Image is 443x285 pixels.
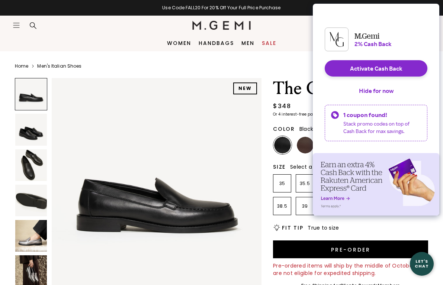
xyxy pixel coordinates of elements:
[410,259,434,268] div: Let's Chat
[233,82,257,94] div: NEW
[199,40,234,46] a: Handbags
[274,137,291,153] img: Black
[297,137,314,153] img: Chocolate
[15,185,47,216] img: The Olivia
[37,63,81,69] a: Men's Italian Shoes
[273,164,286,170] h2: Size
[296,203,314,209] p: 39
[273,240,428,258] button: Pre-order
[13,22,20,29] button: Open site menu
[273,126,295,132] h2: Color
[15,114,47,145] img: The Olivia
[273,78,428,99] h1: The Olivia
[241,40,254,46] a: Men
[15,220,47,252] img: The Olivia
[192,21,251,30] img: M.Gemi
[273,111,333,117] klarna-placement-style-body: Or 4 interest-free payments of
[15,149,47,181] img: The Olivia
[273,102,291,111] div: $348
[308,224,339,231] span: True to size
[282,225,303,231] h2: Fit Tip
[273,262,428,277] div: Pre-ordered items will ship by the middle of October and are not eligible for expedited shipping.
[299,125,313,133] span: Black
[273,203,291,209] p: 38.5
[262,40,276,46] a: Sale
[296,181,314,187] p: 35.5
[290,163,324,171] span: Select a size
[167,40,191,46] a: Women
[15,63,28,69] a: Home
[273,181,291,187] p: 35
